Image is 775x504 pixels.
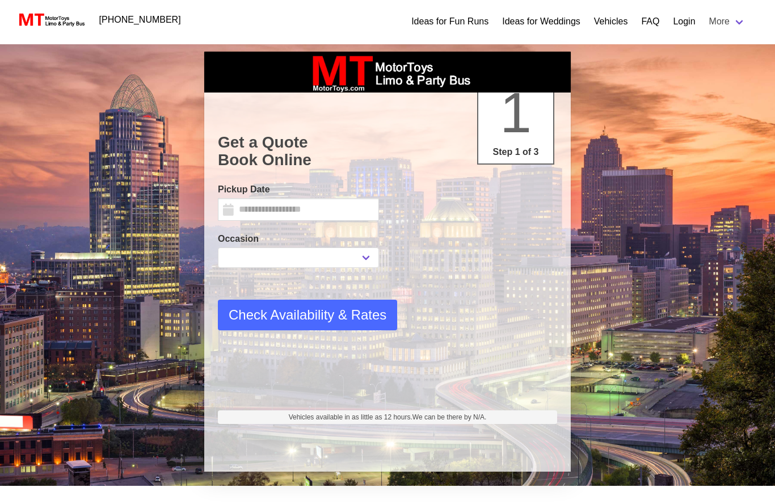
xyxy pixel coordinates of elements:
a: Ideas for Fun Runs [411,15,488,28]
a: Ideas for Weddings [502,15,580,28]
a: Vehicles [594,15,628,28]
a: More [702,10,752,33]
label: Occasion [218,232,379,246]
img: MotorToys Logo [16,12,86,28]
span: We can be there by N/A. [412,413,487,421]
span: 1 [500,81,532,144]
a: Login [673,15,695,28]
button: Check Availability & Rates [218,300,397,330]
label: Pickup Date [218,183,379,196]
span: Check Availability & Rates [229,305,386,325]
a: FAQ [641,15,659,28]
h1: Get a Quote Book Online [218,133,557,169]
a: [PHONE_NUMBER] [92,9,188,31]
p: Step 1 of 3 [483,145,549,159]
span: Vehicles available in as little as 12 hours. [289,412,487,422]
img: box_logo_brand.jpeg [302,52,473,93]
